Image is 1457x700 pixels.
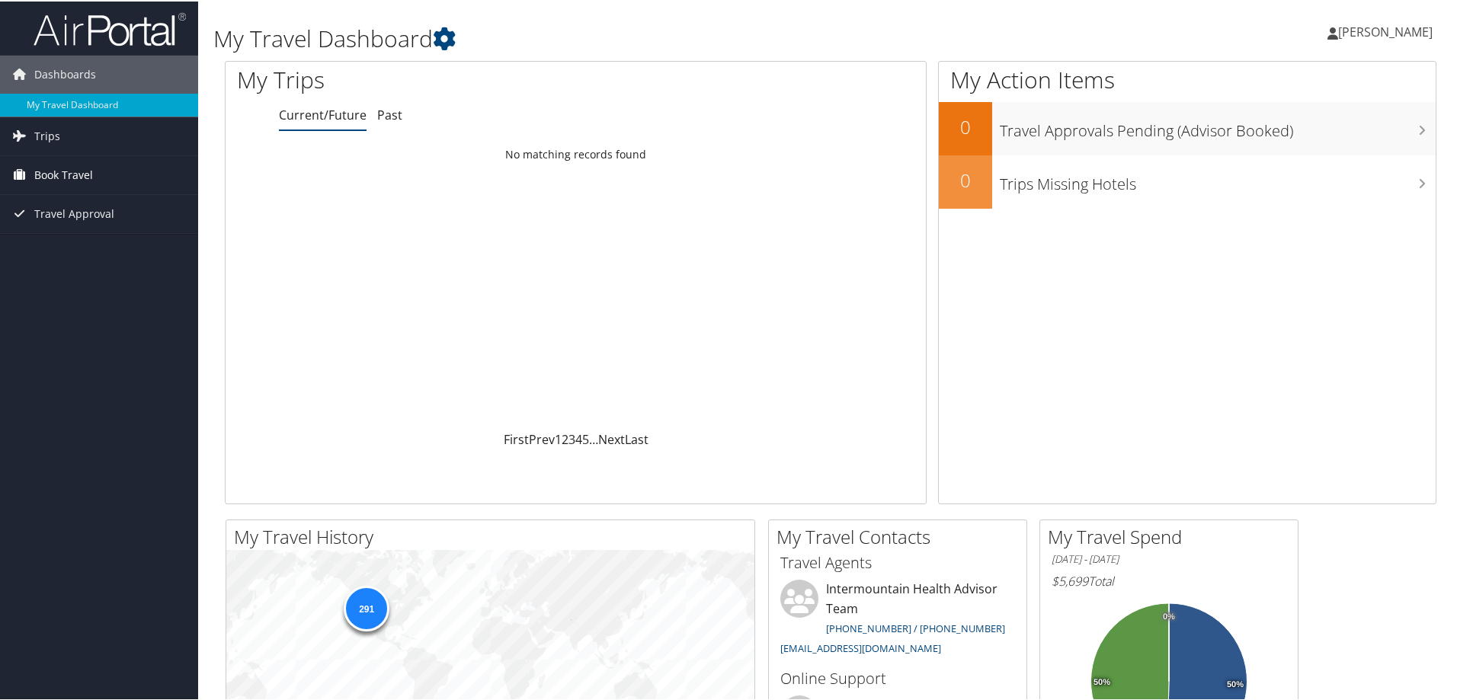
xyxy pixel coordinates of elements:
[1327,8,1448,53] a: [PERSON_NAME]
[1052,571,1088,588] span: $5,699
[939,101,1436,154] a: 0Travel Approvals Pending (Advisor Booked)
[582,430,589,446] a: 5
[1000,165,1436,193] h3: Trips Missing Hotels
[1052,571,1286,588] h6: Total
[575,430,582,446] a: 4
[34,155,93,193] span: Book Travel
[939,154,1436,207] a: 0Trips Missing Hotels
[279,105,367,122] a: Current/Future
[34,10,186,46] img: airportal-logo.png
[34,193,114,232] span: Travel Approval
[826,620,1005,634] a: [PHONE_NUMBER] / [PHONE_NUMBER]
[1163,611,1175,620] tspan: 0%
[213,21,1036,53] h1: My Travel Dashboard
[226,139,926,167] td: No matching records found
[598,430,625,446] a: Next
[34,116,60,154] span: Trips
[939,166,992,192] h2: 0
[589,430,598,446] span: …
[939,62,1436,94] h1: My Action Items
[568,430,575,446] a: 3
[780,551,1015,572] h3: Travel Agents
[1048,523,1298,548] h2: My Travel Spend
[504,430,529,446] a: First
[1338,22,1433,39] span: [PERSON_NAME]
[625,430,648,446] a: Last
[939,113,992,139] h2: 0
[777,523,1026,548] h2: My Travel Contacts
[34,54,96,92] span: Dashboards
[234,523,754,548] h2: My Travel History
[237,62,623,94] h1: My Trips
[780,640,941,654] a: [EMAIL_ADDRESS][DOMAIN_NAME]
[562,430,568,446] a: 2
[344,584,389,630] div: 291
[1227,679,1244,688] tspan: 50%
[1052,551,1286,565] h6: [DATE] - [DATE]
[529,430,555,446] a: Prev
[555,430,562,446] a: 1
[1094,676,1110,686] tspan: 50%
[1000,111,1436,140] h3: Travel Approvals Pending (Advisor Booked)
[773,578,1023,660] li: Intermountain Health Advisor Team
[780,666,1015,688] h3: Online Support
[377,105,402,122] a: Past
